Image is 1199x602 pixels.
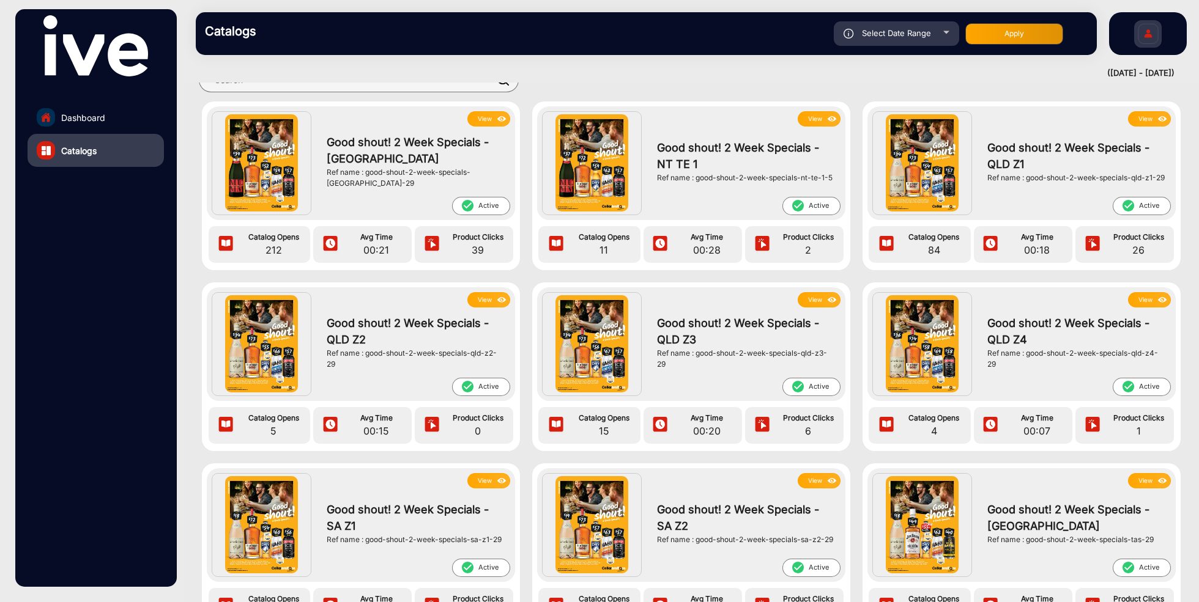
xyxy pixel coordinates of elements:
[987,348,1165,370] div: Ref name : good-shout-2-week-specials-qld-z4-29
[446,232,511,243] span: Product Clicks
[40,112,51,123] img: home
[28,101,164,134] a: Dashboard
[798,111,841,127] button: Viewicon
[423,416,441,435] img: icon
[321,235,340,254] img: icon
[886,476,959,573] img: Good shout! 2 Week Specials - TAS
[825,112,839,126] img: icon
[1128,111,1171,127] button: Viewicon
[467,473,510,488] button: Viewicon
[446,424,511,438] span: 0
[791,380,804,394] mat-icon: check_circle
[467,111,510,127] button: Viewicon
[987,501,1165,534] span: Good shout! 2 Week Specials - [GEOGRAPHIC_DATA]
[570,413,637,424] span: Catalog Opens
[225,476,298,573] img: Good shout! 2 Week Specials - SA Z1
[570,424,637,438] span: 15
[1156,474,1170,488] img: icon
[1156,112,1170,126] img: icon
[570,243,637,257] span: 11
[657,172,834,183] div: Ref name : good-shout-2-week-specials-nt-te-1-5
[570,232,637,243] span: Catalog Opens
[1106,232,1171,243] span: Product Clicks
[555,114,628,211] img: Good shout! 2 Week Specials - NT TE 1
[225,114,298,211] img: Good shout! 2 Week Specials - NSW
[555,476,628,573] img: Good shout! 2 Week Specials - SA Z2
[776,243,841,257] span: 2
[1106,413,1171,424] span: Product Clicks
[776,424,841,438] span: 6
[217,235,235,254] img: icon
[657,534,834,545] div: Ref name : good-shout-2-week-specials-sa-z2-29
[981,235,1000,254] img: icon
[900,413,967,424] span: Catalog Opens
[547,235,565,254] img: icon
[886,114,959,211] img: Good shout! 2 Week Specials - QLD Z1
[43,15,147,76] img: vmg-logo
[1156,293,1170,307] img: icon
[825,474,839,488] img: icon
[452,197,510,215] span: Active
[217,416,235,435] img: icon
[877,235,896,254] img: icon
[776,413,841,424] span: Product Clicks
[791,199,804,213] mat-icon: check_circle
[1128,292,1171,307] button: Viewicon
[900,232,967,243] span: Catalog Opens
[981,416,1000,435] img: icon
[446,413,511,424] span: Product Clicks
[798,292,841,307] button: Viewicon
[791,560,804,574] mat-icon: check_circle
[1004,413,1069,424] span: Avg Time
[965,23,1063,45] button: Apply
[657,348,834,370] div: Ref name : good-shout-2-week-specials-qld-z3-29
[1113,197,1171,215] span: Active
[651,416,669,435] img: icon
[674,413,739,424] span: Avg Time
[651,235,669,254] img: icon
[1113,559,1171,577] span: Active
[555,295,628,392] img: Good shout! 2 Week Specials - QLD Z3
[877,416,896,435] img: icon
[327,167,504,189] div: Ref name : good-shout-2-week-specials-[GEOGRAPHIC_DATA]-29
[344,424,409,438] span: 00:15
[987,534,1165,545] div: Ref name : good-shout-2-week-specials-tas-29
[1113,378,1171,396] span: Active
[28,134,164,167] a: Catalogs
[782,378,841,396] span: Active
[900,424,967,438] span: 4
[452,559,510,577] span: Active
[753,235,771,254] img: icon
[900,243,967,257] span: 84
[674,243,739,257] span: 00:28
[327,348,504,370] div: Ref name : good-shout-2-week-specials-qld-z2-29
[240,243,306,257] span: 212
[776,232,841,243] span: Product Clicks
[657,315,834,348] span: Good shout! 2 Week Specials - QLD Z3
[1083,235,1102,254] img: icon
[446,243,511,257] span: 39
[327,534,504,545] div: Ref name : good-shout-2-week-specials-sa-z1-29
[987,172,1165,183] div: Ref name : good-shout-2-week-specials-qld-z1-29
[798,473,841,488] button: Viewicon
[987,139,1165,172] span: Good shout! 2 Week Specials - QLD Z1
[327,315,504,348] span: Good shout! 2 Week Specials - QLD Z2
[886,295,959,392] img: Good shout! 2 Week Specials - QLD Z4
[1135,14,1161,57] img: Sign%20Up.svg
[344,243,409,257] span: 00:21
[240,424,306,438] span: 5
[225,295,298,392] img: Good shout! 2 Week Specials - QLD Z2
[461,380,474,394] mat-icon: check_circle
[1083,416,1102,435] img: icon
[1128,473,1171,488] button: Viewicon
[240,413,306,424] span: Catalog Opens
[461,199,474,213] mat-icon: check_circle
[467,292,510,307] button: Viewicon
[657,139,834,172] span: Good shout! 2 Week Specials - NT TE 1
[184,67,1175,79] div: ([DATE] - [DATE])
[1004,424,1069,438] span: 00:07
[344,413,409,424] span: Avg Time
[61,144,97,157] span: Catalogs
[753,416,771,435] img: icon
[987,315,1165,348] span: Good shout! 2 Week Specials - QLD Z4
